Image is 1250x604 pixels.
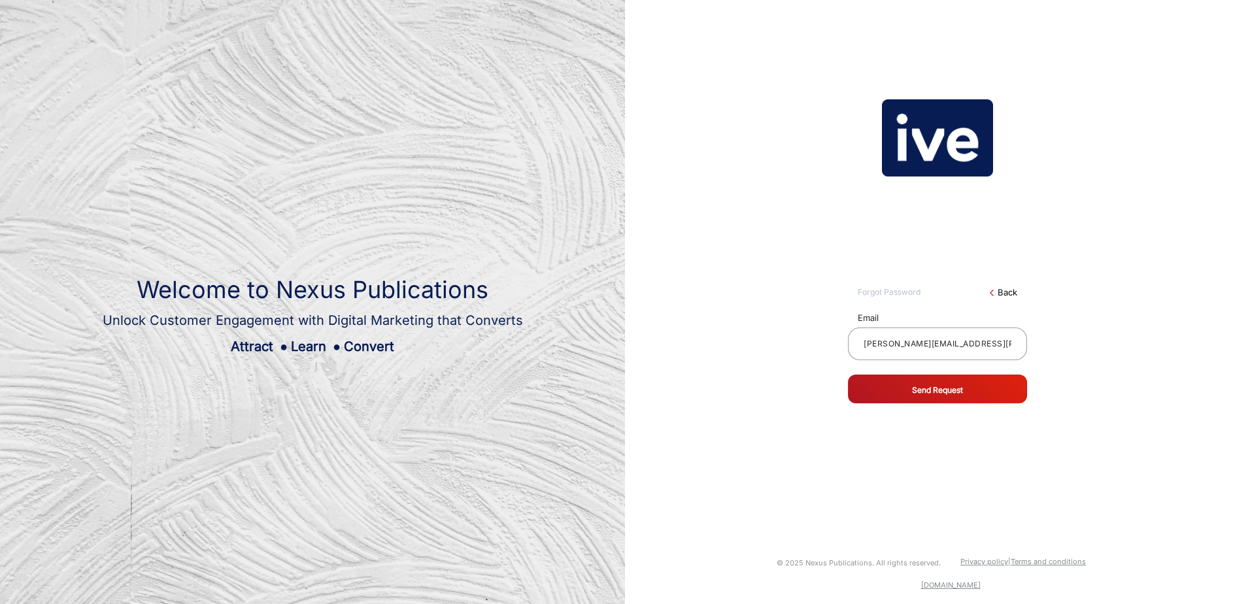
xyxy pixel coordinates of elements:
span: ● [333,339,341,354]
a: Terms and conditions [1011,557,1086,566]
small: © 2025 Nexus Publications. All rights reserved. [777,558,941,567]
span: ● [280,339,288,354]
a: [DOMAIN_NAME] [921,580,981,590]
mat-icon: arrow_back_ios [990,289,998,297]
a: Privacy policy [960,557,1008,566]
img: vmg-logo [882,99,993,176]
a: Back [998,286,1017,300]
h1: Welcome to Nexus Publications [103,276,523,304]
mat-label: Email [848,312,1027,325]
div: Unlock Customer Engagement with Digital Marketing that Converts [103,310,523,330]
div: Forgot Password [848,286,937,300]
input: Your email address [858,336,1017,352]
a: | [1008,557,1011,566]
div: Attract Learn Convert [103,337,523,356]
button: Send Request [848,375,1027,403]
